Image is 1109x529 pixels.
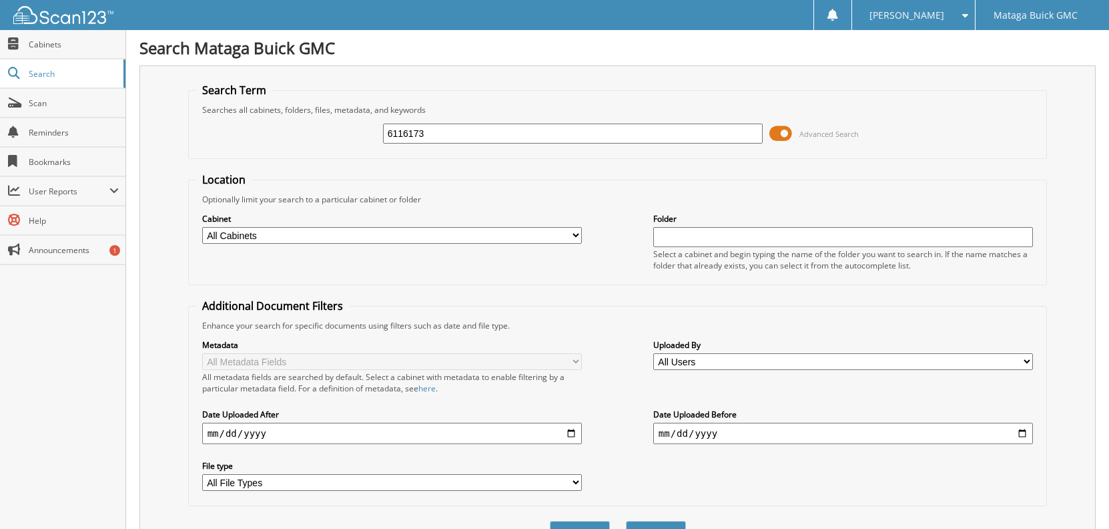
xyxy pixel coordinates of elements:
h1: Search Mataga Buick GMC [139,37,1096,59]
span: Scan [29,98,119,109]
label: Date Uploaded After [202,409,583,420]
label: File type [202,460,583,472]
label: Uploaded By [653,339,1034,351]
span: User Reports [29,186,109,197]
span: Announcements [29,244,119,256]
div: Searches all cabinets, folders, files, metadata, and keywords [196,104,1040,116]
div: 1 [109,245,120,256]
label: Cabinet [202,213,583,224]
input: end [653,423,1034,444]
legend: Location [196,172,252,187]
span: Reminders [29,127,119,138]
span: Bookmarks [29,156,119,168]
div: Optionally limit your search to a particular cabinet or folder [196,194,1040,205]
span: Help [29,215,119,226]
span: [PERSON_NAME] [869,11,944,19]
span: Cabinets [29,39,119,50]
label: Metadata [202,339,583,351]
label: Date Uploaded Before [653,409,1034,420]
img: scan123-logo-white.svg [13,6,113,24]
div: Select a cabinet and begin typing the name of the folder you want to search in. If the name match... [653,248,1034,271]
label: Folder [653,213,1034,224]
legend: Additional Document Filters [196,299,350,313]
span: Search [29,68,117,79]
legend: Search Term [196,83,273,98]
a: here [418,383,436,394]
span: Advanced Search [799,129,859,139]
input: start [202,423,583,444]
div: All metadata fields are searched by default. Select a cabinet with metadata to enable filtering b... [202,371,583,394]
div: Enhance your search for specific documents using filters such as date and file type. [196,320,1040,331]
span: Mataga Buick GMC [994,11,1078,19]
